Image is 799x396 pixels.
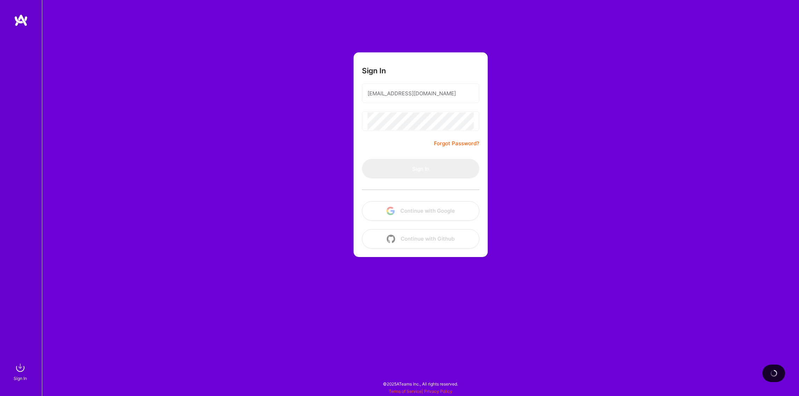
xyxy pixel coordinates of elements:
img: loading [769,368,778,378]
img: icon [386,207,395,215]
button: Continue with Github [362,229,479,249]
a: Privacy Policy [424,389,452,394]
div: © 2025 ATeams Inc., All rights reserved. [42,375,799,393]
button: Sign In [362,159,479,178]
button: Continue with Google [362,201,479,221]
span: | [389,389,452,394]
img: logo [14,14,28,27]
h3: Sign In [362,66,386,75]
a: Terms of Service [389,389,422,394]
input: Email... [368,85,474,102]
a: Forgot Password? [434,139,479,148]
a: sign inSign In [15,361,27,382]
img: sign in [13,361,27,375]
img: icon [387,235,395,243]
div: Sign In [14,375,27,382]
